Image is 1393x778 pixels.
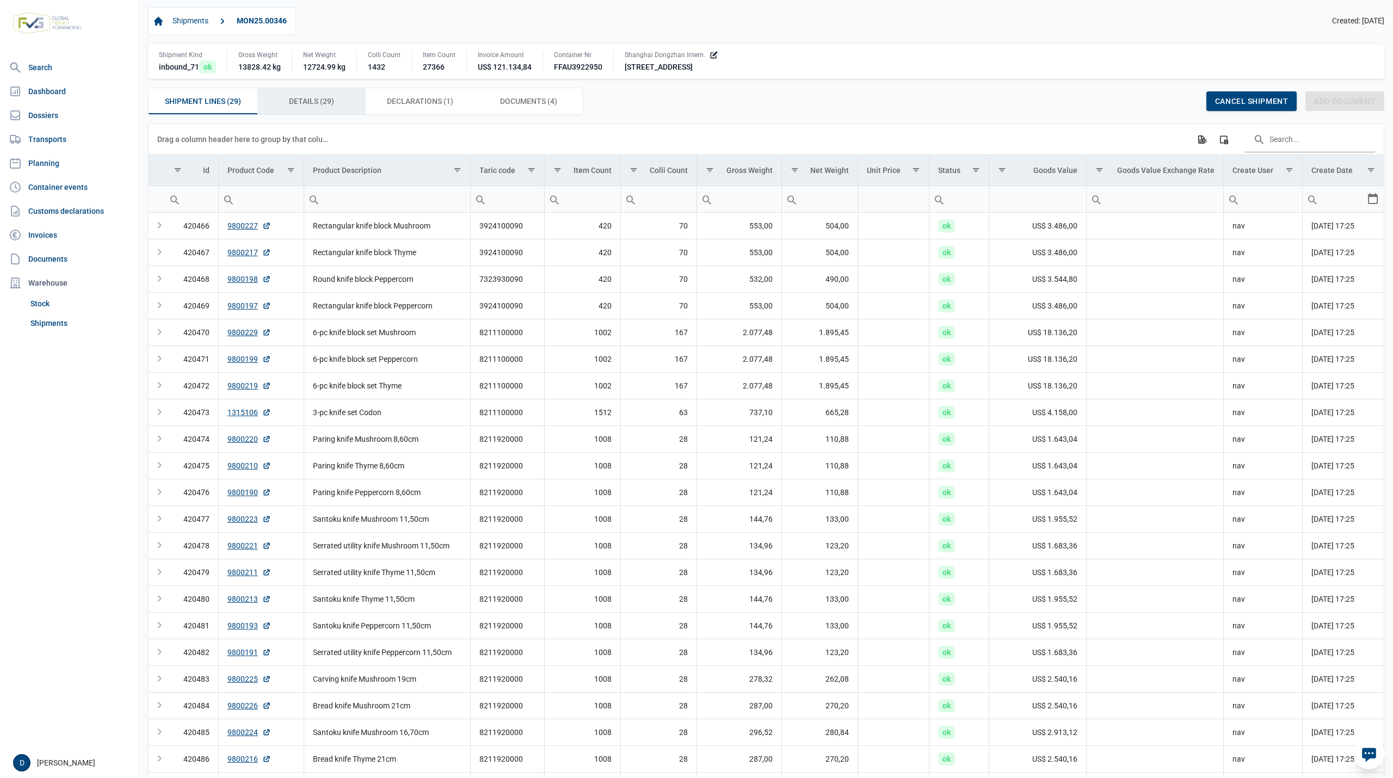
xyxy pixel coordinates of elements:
[621,585,697,612] td: 28
[621,425,697,452] td: 28
[621,452,697,479] td: 28
[1224,479,1303,505] td: nav
[544,186,620,212] td: Filter cell
[4,81,134,102] a: Dashboard
[157,131,332,148] div: Drag a column header here to group by that column
[696,612,781,639] td: 144,76
[227,700,271,711] a: 9800226
[621,186,640,212] div: Search box
[227,540,271,551] a: 9800221
[470,292,544,319] td: 3924100090
[696,213,781,239] td: 553,00
[149,292,165,319] td: Expand
[1367,166,1375,174] span: Show filter options for column 'Create Date'
[4,224,134,246] a: Invoices
[621,719,697,745] td: 28
[304,186,324,212] div: Search box
[1224,186,1303,212] td: Filter cell
[544,639,620,665] td: 1008
[453,166,461,174] span: Show filter options for column 'Product Description'
[149,719,165,745] td: Expand
[696,399,781,425] td: 737,10
[544,692,620,719] td: 1008
[630,166,638,174] span: Show filter options for column 'Colli Count'
[470,745,544,772] td: 8211920000
[696,585,781,612] td: 144,76
[544,585,620,612] td: 1008
[696,505,781,532] td: 144,76
[544,425,620,452] td: 1008
[165,585,218,612] td: 420480
[544,319,620,345] td: 1002
[696,559,781,585] td: 134,96
[227,220,271,231] a: 9800227
[781,425,858,452] td: 110,88
[1224,186,1243,212] div: Search box
[706,166,714,174] span: Show filter options for column 'Gross Weight'
[696,372,781,399] td: 2.077,48
[4,176,134,198] a: Container events
[227,327,271,338] a: 9800229
[165,265,218,292] td: 420468
[232,12,291,30] a: MON25.00346
[470,479,544,505] td: 8211920000
[929,186,989,212] td: Filter cell
[227,407,271,418] a: 1315106
[26,294,134,313] a: Stock
[304,425,470,452] td: Paring knife Mushroom 8,60cm
[304,186,470,212] td: Filter cell
[165,559,218,585] td: 420479
[165,399,218,425] td: 420473
[149,745,165,772] td: Expand
[1244,126,1375,152] input: Search in the data grid
[697,186,717,212] div: Search box
[782,186,802,212] div: Search box
[1224,319,1303,345] td: nav
[781,372,858,399] td: 1.895,45
[545,186,620,212] input: Filter cell
[527,166,535,174] span: Show filter options for column 'Taric code'
[470,559,544,585] td: 8211920000
[544,155,620,186] td: Column Item Count
[621,639,697,665] td: 28
[4,200,134,222] a: Customs declarations
[697,186,781,212] input: Filter cell
[149,425,165,452] td: Expand
[287,166,295,174] span: Show filter options for column 'Product Code'
[696,665,781,692] td: 278,32
[545,186,564,212] div: Search box
[696,265,781,292] td: 532,00
[304,559,470,585] td: Serrated utility knife Thyme 11,50cm
[544,265,620,292] td: 420
[544,399,620,425] td: 1512
[227,620,271,631] a: 9800193
[782,186,858,212] input: Filter cell
[470,665,544,692] td: 8211920000
[165,639,218,665] td: 420482
[149,213,165,239] td: Expand
[304,319,470,345] td: 6-pc knife block set Mushroom
[621,505,697,532] td: 28
[470,265,544,292] td: 7323930090
[1224,585,1303,612] td: nav
[304,372,470,399] td: 6-pc knife block set Thyme
[1303,186,1366,212] input: Filter cell
[149,639,165,665] td: Expand
[1303,186,1322,212] div: Search box
[227,647,271,658] a: 9800191
[781,559,858,585] td: 123,20
[304,612,470,639] td: Santoku knife Peppercorn 11,50cm
[1086,155,1223,186] td: Column Goods Value Exchange Rate
[165,372,218,399] td: 420472
[621,399,697,425] td: 63
[998,166,1006,174] span: Show filter options for column 'Goods Value'
[1224,719,1303,745] td: nav
[149,612,165,639] td: Expand
[781,719,858,745] td: 280,84
[227,594,271,604] a: 9800213
[544,532,620,559] td: 1008
[165,155,218,186] td: Column Id
[470,452,544,479] td: 8211920000
[544,372,620,399] td: 1002
[621,265,697,292] td: 70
